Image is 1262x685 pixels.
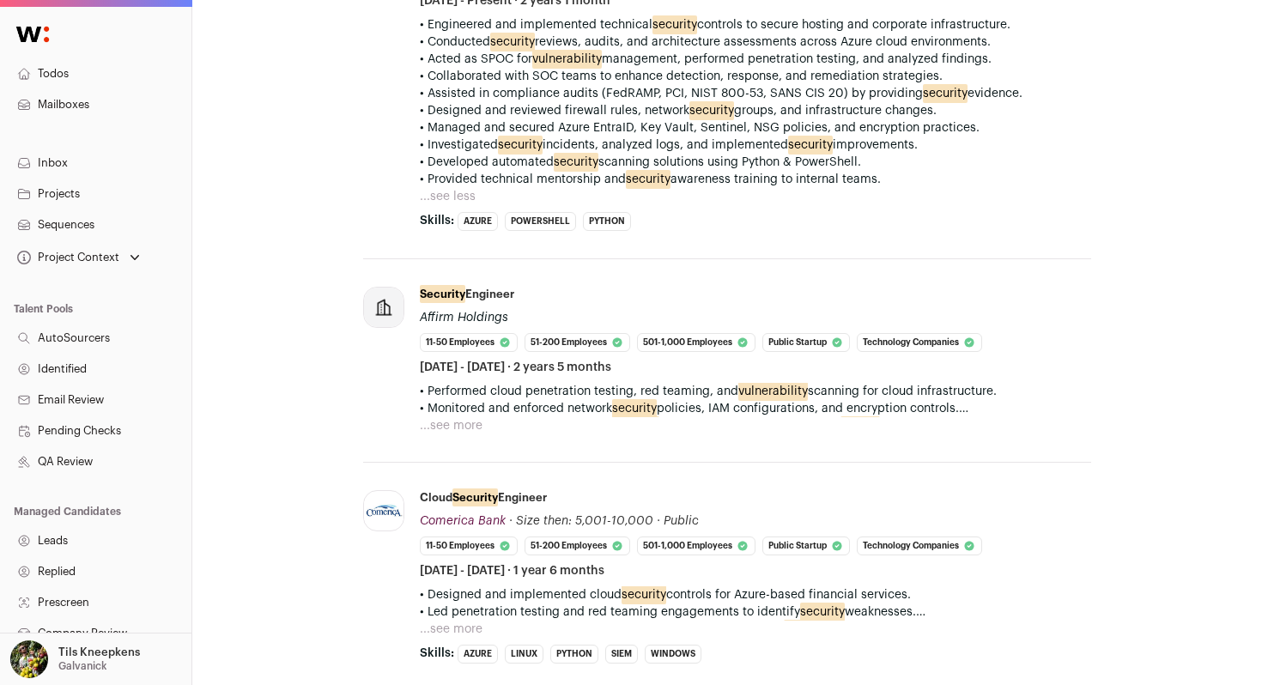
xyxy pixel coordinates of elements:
[857,333,982,352] li: Technology Companies
[788,136,833,155] mark: security
[689,101,734,120] mark: security
[615,416,659,435] mark: security
[452,488,498,506] mark: Security
[762,536,850,555] li: Public Startup
[637,536,755,555] li: 501-1,000 employees
[505,212,576,231] li: PowerShell
[420,333,518,352] li: 11-50 employees
[420,383,1091,400] p: • Performed cloud penetration testing, red teaming, and scanning for cloud infrastructure.
[664,515,699,527] span: Public
[364,288,403,327] img: company-logo-placeholder-414d4e2ec0e2ddebbe968bf319fdfe5acfe0c9b87f798d344e800bc9a89632a0.png
[458,212,498,231] li: Azure
[420,515,506,527] span: Comerica Bank
[652,15,697,34] mark: security
[420,621,482,638] button: ...see more
[420,85,1091,102] p: • Assisted in compliance audits (FedRAMP, PCI, NIST 800-53, SANS CIS 20) by providing evidence.
[498,136,543,155] mark: security
[420,359,611,376] span: [DATE] - [DATE] · 2 years 5 months
[7,17,58,52] img: Wellfound
[505,645,543,664] li: Linux
[14,246,143,270] button: Open dropdown
[420,645,454,662] span: Skills:
[420,51,1091,68] p: • Acted as SPOC for management, performed penetration testing, and analyzed findings.
[762,333,850,352] li: Public Startup
[420,33,1091,51] p: • Conducted reviews, audits, and architecture assessments across Azure cloud environments.
[14,251,119,264] div: Project Context
[657,512,660,530] span: ·
[923,84,968,103] mark: security
[7,640,143,678] button: Open dropdown
[550,645,598,664] li: Python
[420,16,1091,33] p: • Engineered and implemented technical controls to secure hosting and corporate infrastructure.
[637,333,755,352] li: 501-1,000 employees
[420,287,514,302] div: Engineer
[420,603,1091,621] p: • Led penetration testing and red teaming engagements to identify weaknesses.
[784,620,812,639] mark: SIEM
[420,536,518,555] li: 11-50 employees
[420,171,1091,188] p: • Provided technical mentorship and awareness training to internal teams.
[554,153,598,172] mark: security
[605,645,638,664] li: SIEM
[420,400,1091,417] p: • Monitored and enforced network policies, IAM configurations, and encryption controls.
[458,645,498,664] li: Azure
[58,659,106,673] p: Galvanick
[490,33,535,52] mark: security
[612,399,657,418] mark: security
[420,490,547,506] div: Cloud Engineer
[364,501,403,519] img: 6be1d53e9697c79a69722ce3da2a9871a12f50cc636c27c0042f1dd35613ba6d.jpg
[420,212,454,229] span: Skills:
[420,102,1091,119] p: • Designed and reviewed firewall rules, network groups, and infrastructure changes.
[420,285,465,303] mark: Security
[420,586,1091,603] p: • Designed and implemented cloud controls for Azure-based financial services.
[525,333,630,352] li: 51-200 employees
[10,640,48,678] img: 6689865-medium_jpg
[420,562,604,579] span: [DATE] - [DATE] · 1 year 6 months
[420,154,1091,171] p: • Developed automated scanning solutions using Python & PowerShell.
[800,603,845,621] mark: security
[583,212,631,231] li: Python
[645,645,701,664] li: Windows
[840,416,880,435] mark: threats
[58,646,140,659] p: Tils Kneepkens
[420,119,1091,136] p: • Managed and secured Azure EntraID, Key Vault, Sentinel, NSG policies, and encryption practices.
[420,417,482,434] button: ...see more
[420,188,476,205] button: ...see less
[857,536,982,555] li: Technology Companies
[626,170,670,189] mark: security
[420,312,508,324] span: Affirm Holdings
[532,50,602,69] mark: vulnerability
[509,515,653,527] span: · Size then: 5,001-10,000
[622,585,666,604] mark: security
[420,136,1091,154] p: • Investigated incidents, analyzed logs, and implemented improvements.
[525,536,630,555] li: 51-200 employees
[738,382,808,401] mark: vulnerability
[420,68,1091,85] p: • Collaborated with SOC teams to enhance detection, response, and remediation strategies.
